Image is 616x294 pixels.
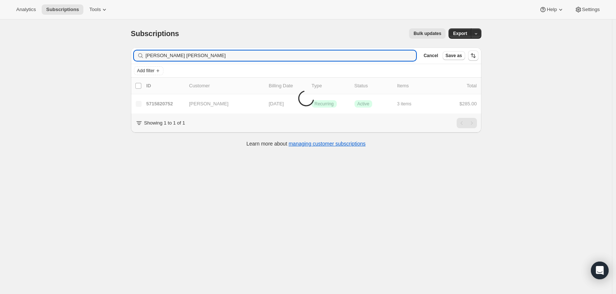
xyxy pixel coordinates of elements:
button: Bulk updates [409,28,446,39]
span: Analytics [16,7,36,13]
p: Showing 1 to 1 of 1 [144,119,185,127]
button: Subscriptions [42,4,83,15]
button: Analytics [12,4,40,15]
span: Add filter [137,68,155,74]
span: Save as [446,53,462,59]
span: Bulk updates [413,31,441,36]
button: Save as [443,51,465,60]
span: Tools [89,7,101,13]
a: managing customer subscriptions [288,141,366,147]
span: Settings [582,7,600,13]
span: Export [453,31,467,36]
input: Filter subscribers [146,50,416,61]
span: Cancel [423,53,438,59]
button: Help [535,4,568,15]
div: Open Intercom Messenger [591,262,609,279]
span: Help [547,7,557,13]
button: Export [449,28,471,39]
button: Sort the results [468,50,478,61]
nav: Pagination [457,118,477,128]
button: Cancel [421,51,441,60]
span: Subscriptions [46,7,79,13]
span: Subscriptions [131,29,179,38]
p: Learn more about [246,140,366,147]
button: Tools [85,4,113,15]
button: Settings [570,4,604,15]
button: Add filter [134,66,163,75]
